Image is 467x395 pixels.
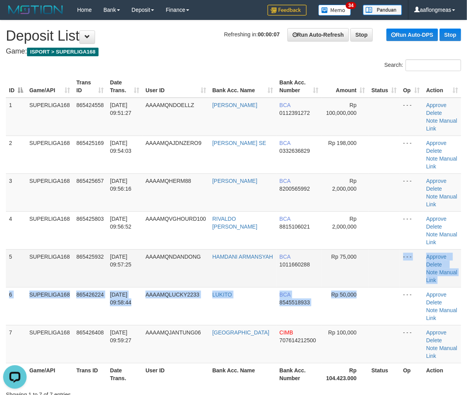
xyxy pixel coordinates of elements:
[426,329,447,336] a: Approve
[280,178,291,184] span: BCA
[426,261,442,268] a: Delete
[107,75,142,98] th: Date Trans.: activate to sort column ascending
[26,211,73,249] td: SUPERLIGA168
[268,5,307,16] img: Feedback.jpg
[6,48,461,55] h4: Game:
[406,59,461,71] input: Search:
[363,5,402,15] img: panduan.png
[426,223,442,230] a: Delete
[145,140,201,146] span: AAAAMQAJDNZERO9
[6,287,26,325] td: 6
[322,75,368,98] th: Amount: activate to sort column ascending
[426,299,442,306] a: Delete
[426,118,438,124] a: Note
[280,254,291,260] span: BCA
[110,216,131,230] span: [DATE] 09:56:52
[145,216,206,222] span: AAAAMQVGHOURD100
[326,102,357,116] span: Rp 100,000,000
[426,193,438,200] a: Note
[426,140,447,146] a: Approve
[423,363,461,385] th: Action
[26,75,73,98] th: Game/API: activate to sort column ascending
[107,363,142,385] th: Date Trans.
[322,363,368,385] th: Rp 104.423.000
[145,329,201,336] span: AAAAMQJANTUNG06
[280,186,310,192] span: Copy 8200565992 to clipboard
[426,269,438,275] a: Note
[426,178,447,184] a: Approve
[400,325,423,363] td: - - -
[212,254,273,260] a: HAMDANI ARMANSYAH
[426,155,438,162] a: Note
[426,269,457,283] a: Manual Link
[3,3,27,27] button: Open LiveChat chat widget
[26,363,73,385] th: Game/API
[332,178,357,192] span: Rp 2,000,000
[6,98,26,136] td: 1
[209,363,277,385] th: Bank Acc. Name
[212,178,257,184] a: [PERSON_NAME]
[426,231,438,238] a: Note
[27,48,99,56] span: ISPORT > SUPERLIGA168
[280,110,310,116] span: Copy 0112391272 to clipboard
[423,75,461,98] th: Action: activate to sort column ascending
[212,329,269,336] a: [GEOGRAPHIC_DATA]
[426,291,447,298] a: Approve
[328,329,356,336] span: Rp 100,000
[280,299,310,306] span: Copy 8545518933 to clipboard
[26,136,73,173] td: SUPERLIGA168
[110,254,131,268] span: [DATE] 09:57:25
[400,287,423,325] td: - - -
[426,110,442,116] a: Delete
[145,254,201,260] span: AAAAMQNDANDONG
[142,75,209,98] th: User ID: activate to sort column ascending
[76,254,104,260] span: 865425932
[400,173,423,211] td: - - -
[26,173,73,211] td: SUPERLIGA168
[426,345,438,351] a: Note
[426,307,438,313] a: Note
[426,148,442,154] a: Delete
[368,363,400,385] th: Status
[26,325,73,363] td: SUPERLIGA168
[73,75,107,98] th: Trans ID: activate to sort column ascending
[73,363,107,385] th: Trans ID
[400,75,423,98] th: Op: activate to sort column ascending
[110,291,131,306] span: [DATE] 09:58:44
[328,140,356,146] span: Rp 198,000
[280,291,291,298] span: BCA
[145,291,199,298] span: AAAAMQLUCKY2233
[26,249,73,287] td: SUPERLIGA168
[76,178,104,184] span: 865425657
[26,287,73,325] td: SUPERLIGA168
[280,337,316,343] span: Copy 707614212500 to clipboard
[346,2,356,9] span: 34
[212,140,266,146] a: [PERSON_NAME] SE
[426,186,442,192] a: Delete
[386,29,438,41] a: Run Auto-DPS
[426,155,457,170] a: Manual Link
[350,28,373,41] a: Stop
[280,261,310,268] span: Copy 1011660288 to clipboard
[76,102,104,108] span: 865424558
[76,140,104,146] span: 865425169
[287,28,349,41] a: Run Auto-Refresh
[110,140,131,154] span: [DATE] 09:54:03
[145,102,194,108] span: AAAAMQNDOELLZ
[440,29,461,41] a: Stop
[6,325,26,363] td: 7
[280,140,291,146] span: BCA
[400,249,423,287] td: - - -
[26,98,73,136] td: SUPERLIGA168
[76,291,104,298] span: 865426224
[6,249,26,287] td: 5
[400,211,423,249] td: - - -
[368,75,400,98] th: Status: activate to sort column ascending
[6,75,26,98] th: ID: activate to sort column descending
[224,31,280,38] span: Refreshing in:
[426,118,457,132] a: Manual Link
[331,254,357,260] span: Rp 75,000
[212,216,257,230] a: RIVALDO [PERSON_NAME]
[384,59,461,71] label: Search:
[76,329,104,336] span: 865426408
